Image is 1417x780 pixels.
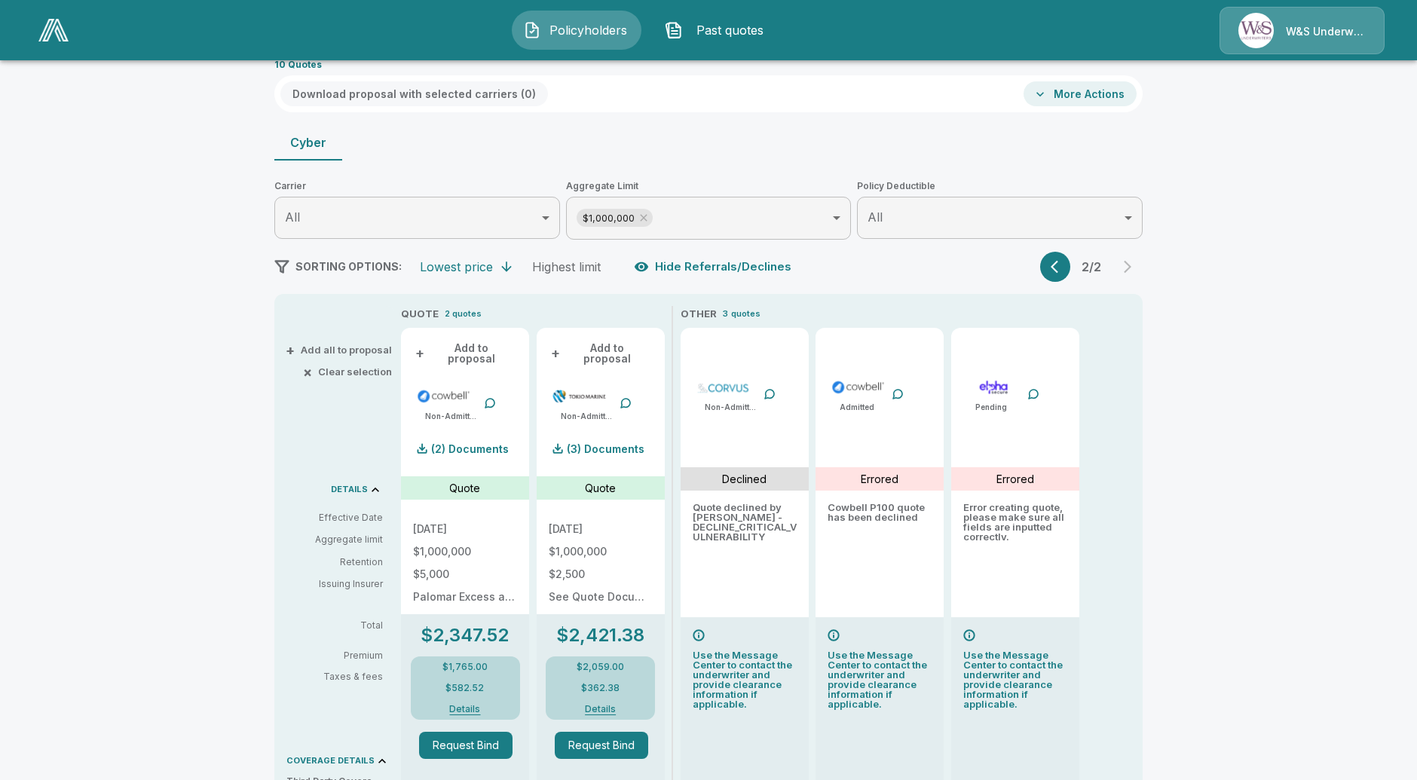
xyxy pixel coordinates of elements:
[665,21,683,39] img: Past quotes Icon
[432,705,499,714] button: Details
[555,732,659,759] span: Request Bind
[532,259,601,274] div: Highest limit
[286,621,395,630] p: Total
[653,11,783,50] button: Past quotes IconPast quotes
[286,533,383,546] p: Aggregate limit
[442,662,488,671] p: $1,765.00
[286,577,383,591] p: Issuing Insurer
[38,19,69,41] img: AA Logo
[446,684,485,693] p: $582.52
[1220,7,1385,54] a: Agency IconW&S Underwriters
[696,376,751,399] img: corvuscybersurplus
[286,345,295,355] span: +
[549,569,653,580] p: $2,500
[963,503,1067,540] p: Error creating quote, please make sure all fields are inputted correctly.
[280,81,548,106] button: Download proposal with selected carriers (0)
[413,592,517,602] p: Palomar Excess and Surplus Insurance Company NAIC# 16754 (A.M. Best A (Excellent), X Rated)
[831,376,886,399] img: cowbellp100
[577,209,653,227] div: $1,000,000
[996,471,1034,487] p: Errored
[549,524,653,534] p: [DATE]
[681,307,717,322] p: OTHER
[1076,261,1106,273] p: 2 / 2
[577,210,641,227] span: $1,000,000
[551,348,560,359] span: +
[828,503,932,540] p: Cowbell P100 quote has been declined
[840,402,886,413] p: Admitted
[567,444,644,454] p: (3) Documents
[286,511,383,525] p: Effective Date
[631,252,797,281] button: Hide Referrals/Declines
[286,555,383,569] p: Retention
[722,471,767,487] p: Declined
[286,651,395,660] p: Premium
[561,411,614,422] p: Non-Admitted
[523,21,541,39] img: Policyholders Icon
[547,21,630,39] span: Policyholders
[693,650,797,709] p: Use the Message Center to contact the underwriter and provide clearance information if applicable.
[577,662,624,671] p: $2,059.00
[413,524,517,534] p: [DATE]
[420,259,493,274] div: Lowest price
[331,485,368,494] p: DETAILS
[413,546,517,557] p: $1,000,000
[274,124,342,161] button: Cyber
[413,569,517,580] p: $5,000
[549,546,653,557] p: $1,000,000
[555,732,648,759] button: Request Bind
[419,732,513,759] button: Request Bind
[303,367,312,377] span: ×
[274,179,560,194] span: Carrier
[421,626,510,644] p: $2,347.52
[286,672,395,681] p: Taxes & fees
[431,444,509,454] p: (2) Documents
[556,626,644,644] p: $2,421.38
[975,402,1021,413] p: Pending
[1024,81,1137,106] button: More Actions
[419,732,523,759] span: Request Bind
[445,307,482,320] p: 2 quotes
[286,757,375,765] p: COVERAGE DETAILS
[512,11,641,50] button: Policyholders IconPolicyholders
[416,385,471,408] img: cowbellp250
[401,307,439,322] p: QUOTE
[581,684,620,693] p: $362.38
[966,376,1021,399] img: elphacyberstandard
[705,402,757,413] p: Non-Admitted
[289,345,392,355] button: +Add all to proposal
[274,60,322,69] p: 10 Quotes
[549,340,653,367] button: +Add to proposal
[549,592,653,602] p: See Quote Document
[413,340,517,367] button: +Add to proposal
[585,480,616,496] p: Quote
[450,480,481,496] p: Quote
[1286,24,1366,39] p: W&S Underwriters
[723,307,728,320] p: 3
[285,210,300,225] span: All
[693,503,797,540] p: Quote declined by Corvus - DECLINE_CRITICAL_VULNERABILITY
[861,471,898,487] p: Errored
[415,348,424,359] span: +
[306,367,392,377] button: ×Clear selection
[731,307,761,320] p: quotes
[552,385,607,408] img: tmhcccyber
[857,179,1143,194] span: Policy Deductible
[425,411,478,422] p: Non-Admitted
[828,650,932,709] p: Use the Message Center to contact the underwriter and provide clearance information if applicable.
[566,179,852,194] span: Aggregate Limit
[1238,13,1274,48] img: Agency Icon
[868,210,883,225] span: All
[963,650,1067,709] p: Use the Message Center to contact the underwriter and provide clearance information if applicable.
[567,705,634,714] button: Details
[689,21,772,39] span: Past quotes
[295,260,402,273] span: SORTING OPTIONS:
